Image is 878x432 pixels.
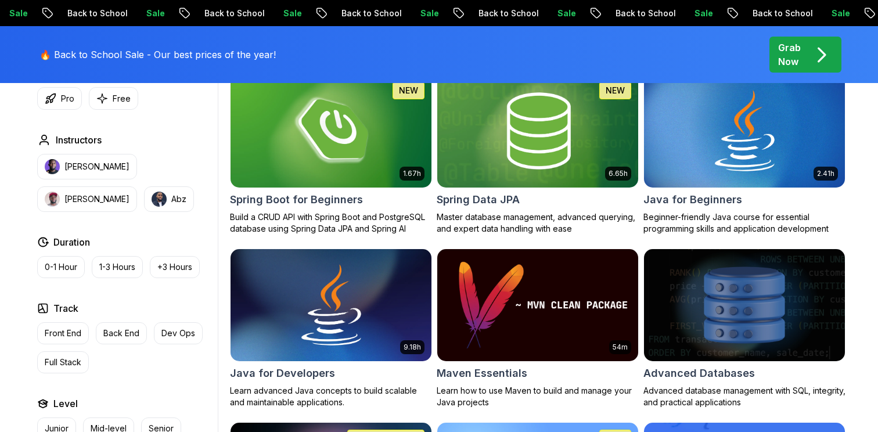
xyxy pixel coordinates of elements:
img: Java for Developers card [231,249,431,362]
p: Full Stack [45,357,81,368]
p: Dev Ops [161,327,195,339]
p: 🔥 Back to School Sale - Our best prices of the year! [39,48,276,62]
a: Spring Data JPA card6.65hNEWSpring Data JPAMaster database management, advanced querying, and exp... [437,74,639,235]
button: Pro [37,87,82,110]
p: Grab Now [778,41,801,69]
p: Back to School [466,8,545,19]
p: 1.67h [403,169,421,178]
p: 54m [613,343,628,352]
button: instructor imgAbz [144,186,194,212]
p: Back to School [192,8,271,19]
p: Back to School [55,8,134,19]
a: Maven Essentials card54mMaven EssentialsLearn how to use Maven to build and manage your Java proj... [437,249,639,409]
p: Beginner-friendly Java course for essential programming skills and application development [643,211,845,235]
img: Java for Beginners card [644,75,845,188]
p: Sale [682,8,719,19]
h2: Duration [53,235,90,249]
a: Java for Developers card9.18hJava for DevelopersLearn advanced Java concepts to build scalable an... [230,249,432,409]
p: 9.18h [404,343,421,352]
h2: Spring Data JPA [437,192,520,208]
img: instructor img [152,192,167,207]
p: Build a CRUD API with Spring Boot and PostgreSQL database using Spring Data JPA and Spring AI [230,211,432,235]
p: Back to School [603,8,682,19]
h2: Level [53,397,78,411]
p: [PERSON_NAME] [64,161,129,172]
h2: Advanced Databases [643,365,755,381]
h2: Java for Developers [230,365,335,381]
img: Maven Essentials card [437,249,638,362]
h2: Track [53,301,78,315]
button: +3 Hours [150,256,200,278]
p: Back End [103,327,139,339]
p: 0-1 Hour [45,261,77,273]
p: Sale [134,8,171,19]
h2: Java for Beginners [643,192,742,208]
button: Back End [96,322,147,344]
p: Learn advanced Java concepts to build scalable and maintainable applications. [230,385,432,408]
p: Back to School [329,8,408,19]
p: Sale [408,8,445,19]
p: Back to School [740,8,819,19]
button: instructor img[PERSON_NAME] [37,154,137,179]
img: Spring Boot for Beginners card [231,75,431,188]
button: 0-1 Hour [37,256,85,278]
p: +3 Hours [157,261,192,273]
p: 1-3 Hours [99,261,135,273]
img: instructor img [45,159,60,174]
p: Pro [61,93,74,105]
button: Front End [37,322,89,344]
img: Spring Data JPA card [437,75,638,188]
p: NEW [399,85,418,96]
a: Spring Boot for Beginners card1.67hNEWSpring Boot for BeginnersBuild a CRUD API with Spring Boot ... [230,74,432,235]
button: 1-3 Hours [92,256,143,278]
p: Master database management, advanced querying, and expert data handling with ease [437,211,639,235]
p: Sale [819,8,856,19]
h2: Spring Boot for Beginners [230,192,363,208]
button: Full Stack [37,351,89,373]
button: Dev Ops [154,322,203,344]
h2: Instructors [56,133,102,147]
p: 6.65h [609,169,628,178]
a: Advanced Databases cardAdvanced DatabasesAdvanced database management with SQL, integrity, and pr... [643,249,845,409]
p: Abz [171,193,186,205]
p: Learn how to use Maven to build and manage your Java projects [437,385,639,408]
a: Java for Beginners card2.41hJava for BeginnersBeginner-friendly Java course for essential program... [643,74,845,235]
p: Advanced database management with SQL, integrity, and practical applications [643,385,845,408]
p: Front End [45,327,81,339]
img: instructor img [45,192,60,207]
h2: Maven Essentials [437,365,527,381]
button: instructor img[PERSON_NAME] [37,186,137,212]
p: [PERSON_NAME] [64,193,129,205]
p: Sale [271,8,308,19]
img: Advanced Databases card [644,249,845,362]
button: Free [89,87,138,110]
p: NEW [606,85,625,96]
p: Sale [545,8,582,19]
p: Free [113,93,131,105]
p: 2.41h [817,169,834,178]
